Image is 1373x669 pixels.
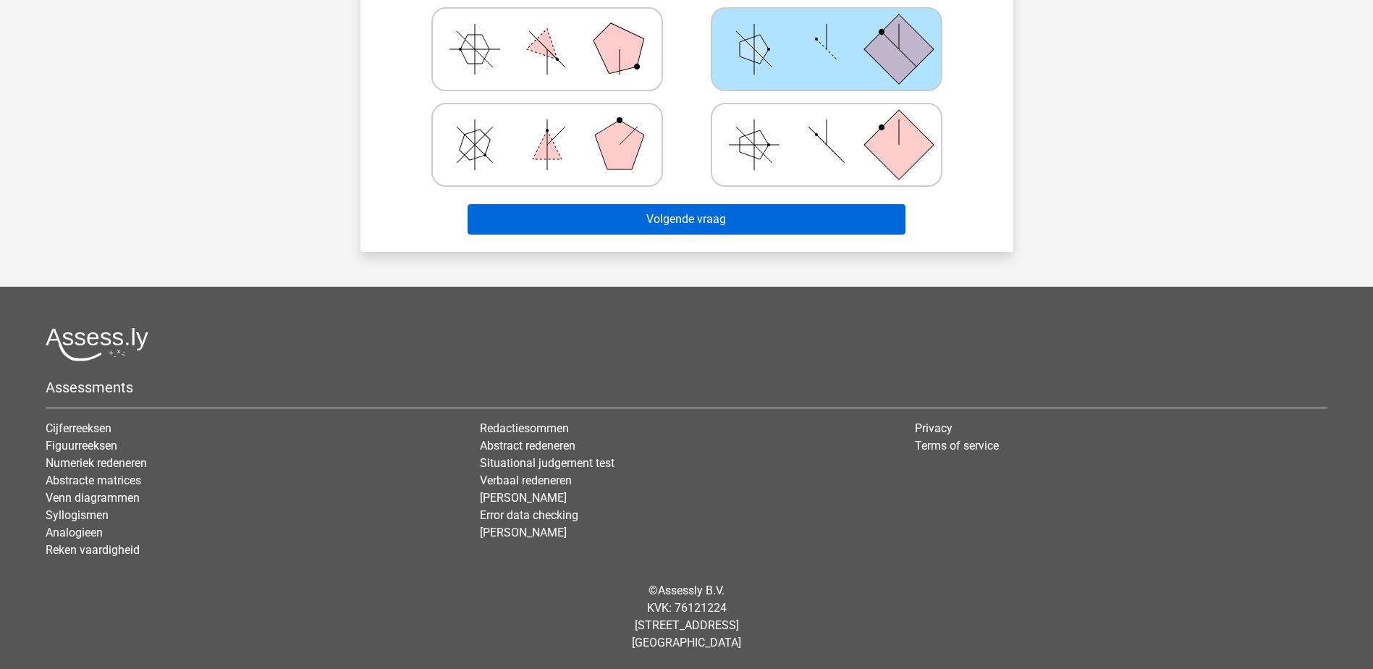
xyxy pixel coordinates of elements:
a: Analogieen [46,526,103,539]
button: Volgende vraag [468,204,905,235]
a: Verbaal redeneren [480,474,572,487]
a: [PERSON_NAME] [480,526,567,539]
a: Venn diagrammen [46,491,140,505]
a: Terms of service [915,439,999,453]
a: Redactiesommen [480,421,569,435]
a: Abstracte matrices [46,474,141,487]
h5: Assessments [46,379,1327,396]
a: Reken vaardigheid [46,543,140,557]
img: Assessly logo [46,327,148,361]
a: Cijferreeksen [46,421,111,435]
a: Figuurreeksen [46,439,117,453]
a: [PERSON_NAME] [480,491,567,505]
a: Abstract redeneren [480,439,575,453]
a: Numeriek redeneren [46,456,147,470]
a: Situational judgement test [480,456,614,470]
a: Assessly B.V. [658,584,724,597]
a: Error data checking [480,508,578,522]
a: Privacy [915,421,952,435]
a: Syllogismen [46,508,109,522]
div: © KVK: 76121224 [STREET_ADDRESS] [GEOGRAPHIC_DATA] [35,571,1338,663]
